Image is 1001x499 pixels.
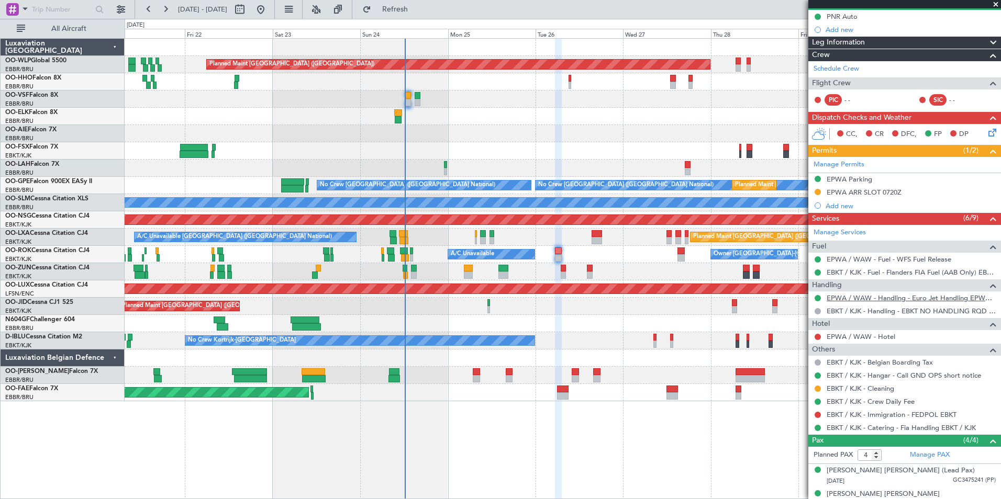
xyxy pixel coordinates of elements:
span: OO-GPE [5,178,30,185]
span: OO-HHO [5,75,32,81]
a: EBKT / KJK - Fuel - Flanders FIA Fuel (AAB Only) EBKT / KJK [827,268,996,277]
a: EBBR/BRU [5,134,34,142]
div: [DATE] [127,21,144,30]
a: EBBR/BRU [5,393,34,401]
span: CR [875,129,884,140]
span: OO-SLM [5,196,30,202]
div: Owner [GEOGRAPHIC_DATA]-[GEOGRAPHIC_DATA] [714,246,855,262]
a: OO-VSFFalcon 8X [5,92,58,98]
div: A/C Unavailable [451,246,494,262]
a: EBBR/BRU [5,186,34,194]
span: Flight Crew [812,77,851,89]
span: OO-WLP [5,58,31,64]
a: OO-[PERSON_NAME]Falcon 7X [5,368,98,375]
button: Refresh [358,1,420,18]
a: EPWA / WAW - Hotel [827,332,895,341]
span: OO-[PERSON_NAME] [5,368,69,375]
span: OO-ZUN [5,265,31,271]
a: EBKT / KJK - Cleaning [827,384,894,393]
a: D-IBLUCessna Citation M2 [5,334,82,340]
a: OO-LXACessna Citation CJ4 [5,230,88,236]
button: All Aircraft [12,20,114,37]
span: [DATE] [827,477,844,485]
span: [DATE] - [DATE] [178,5,227,14]
span: OO-LAH [5,161,30,167]
a: LFSN/ENC [5,290,34,298]
span: OO-ROK [5,247,31,254]
a: N604GFChallenger 604 [5,316,75,323]
a: EBBR/BRU [5,117,34,125]
a: OO-WLPGlobal 5500 [5,58,66,64]
div: EPWA Parking [827,175,872,184]
a: Manage Services [814,228,866,238]
div: No Crew [GEOGRAPHIC_DATA] ([GEOGRAPHIC_DATA] National) [320,177,495,193]
span: OO-LUX [5,282,30,288]
a: EBBR/BRU [5,324,34,332]
span: Dispatch Checks and Weather [812,112,911,124]
span: D-IBLU [5,334,26,340]
a: EBBR/BRU [5,203,34,211]
div: EPWA ARR SLOT 0720Z [827,188,902,197]
span: CC, [846,129,858,140]
a: Manage Permits [814,160,864,170]
a: OO-ELKFalcon 8X [5,109,58,116]
span: FP [934,129,942,140]
div: [PERSON_NAME] [PERSON_NAME] (Lead Pax) [827,466,975,476]
span: GC3475241 (PP) [953,476,996,485]
a: OO-LAHFalcon 7X [5,161,59,167]
a: EBBR/BRU [5,376,34,384]
div: Thu 28 [711,29,798,38]
a: OO-HHOFalcon 8X [5,75,61,81]
a: EBKT / KJK - Crew Daily Fee [827,397,915,406]
div: SIC [929,94,947,106]
span: Crew [812,49,830,61]
span: All Aircraft [27,25,110,32]
span: OO-AIE [5,127,28,133]
div: Planned Maint [GEOGRAPHIC_DATA] ([GEOGRAPHIC_DATA] National) [735,177,925,193]
div: Add new [826,25,996,34]
span: Pax [812,435,824,447]
div: PNR Auto [827,12,858,21]
span: DP [959,129,969,140]
span: Fuel [812,241,826,253]
a: EBKT/KJK [5,342,31,349]
span: (1/2) [963,145,978,156]
div: Mon 25 [448,29,536,38]
div: - - [844,95,868,105]
a: OO-AIEFalcon 7X [5,127,57,133]
a: Schedule Crew [814,64,859,74]
div: - - [949,95,973,105]
a: EBKT / KJK - Belgian Boarding Tax [827,358,933,367]
span: Others [812,344,835,356]
span: OO-LXA [5,230,30,236]
div: Sun 24 [360,29,448,38]
a: Manage PAX [910,450,950,460]
a: EBKT/KJK [5,273,31,280]
span: (6/9) [963,212,978,223]
span: OO-FAE [5,385,29,392]
span: DFC, [901,129,917,140]
a: EBKT/KJK [5,255,31,263]
span: OO-NSG [5,213,31,219]
a: EPWA / WAW - Handling - Euro Jet Handling EPWA / WAW [827,293,996,302]
a: OO-LUXCessna Citation CJ4 [5,282,88,288]
a: OO-FAEFalcon 7X [5,385,58,392]
a: OO-JIDCessna CJ1 525 [5,299,73,305]
div: Tue 26 [536,29,623,38]
a: EBBR/BRU [5,65,34,73]
a: EBBR/BRU [5,100,34,108]
span: OO-VSF [5,92,29,98]
div: Thu 21 [97,29,185,38]
a: EBKT / KJK - Immigration - FEDPOL EBKT [827,410,956,419]
div: A/C Unavailable [GEOGRAPHIC_DATA] ([GEOGRAPHIC_DATA] National) [137,229,332,245]
span: OO-JID [5,299,27,305]
div: Planned Maint [GEOGRAPHIC_DATA] ([GEOGRAPHIC_DATA] National) [693,229,883,245]
a: EBKT / KJK - Hangar - Call GND OPS short notice [827,371,981,380]
a: EBKT / KJK - Catering - Fia Handling EBKT / KJK [827,423,976,432]
span: Handling [812,279,842,291]
span: Leg Information [812,37,865,49]
span: Hotel [812,318,830,330]
span: Services [812,213,839,225]
div: Fri 22 [185,29,272,38]
div: No Crew Kortrijk-[GEOGRAPHIC_DATA] [188,333,296,348]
